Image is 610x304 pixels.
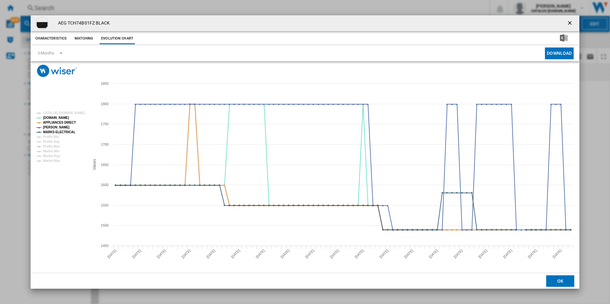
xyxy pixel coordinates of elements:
[255,249,265,259] tspan: [DATE]
[43,159,60,163] tspan: Market Max
[101,122,108,126] tspan: 1750
[131,249,142,259] tspan: [DATE]
[181,249,191,259] tspan: [DATE]
[43,111,85,115] tspan: CATALOG [DOMAIN_NAME]
[31,15,580,289] md-dialog: Product popup
[101,102,108,106] tspan: 1800
[101,142,108,146] tspan: 1700
[205,249,216,259] tspan: [DATE]
[101,82,108,85] tspan: 1850
[478,249,488,259] tspan: [DATE]
[43,149,59,153] tspan: Market Min
[428,249,439,259] tspan: [DATE]
[36,17,48,30] img: 113405878
[43,140,59,143] tspan: Profile Avg
[101,163,108,167] tspan: 1650
[38,51,54,55] div: 3 Months
[37,65,77,77] img: logo_wiser_300x94.png
[502,249,513,259] tspan: [DATE]
[107,249,117,259] tspan: [DATE]
[546,275,574,287] button: OK
[552,249,562,259] tspan: [DATE]
[101,244,108,248] tspan: 1450
[101,203,108,207] tspan: 1550
[304,249,315,259] tspan: [DATE]
[43,116,69,119] tspan: [DOMAIN_NAME]
[329,249,340,259] tspan: [DATE]
[527,249,538,259] tspan: [DATE]
[403,249,414,259] tspan: [DATE]
[34,33,69,44] button: Characteristics
[43,145,60,148] tspan: Profile Max
[156,249,167,259] tspan: [DATE]
[101,183,108,187] tspan: 1600
[43,135,59,139] tspan: Profile Min
[43,130,75,134] tspan: MARKS ELECTRICAL
[550,33,578,44] button: Download in Excel
[545,47,574,59] button: Download
[279,249,290,259] tspan: [DATE]
[354,249,364,259] tspan: [DATE]
[379,249,389,259] tspan: [DATE]
[560,34,568,42] img: excel-24x24.png
[453,249,463,259] tspan: [DATE]
[55,20,110,26] h4: AEG TCH74B01FZ BLACK
[101,223,108,227] tspan: 1500
[230,249,241,259] tspan: [DATE]
[567,20,574,27] ng-md-icon: getI18NText('BUTTONS.CLOSE_DIALOG')
[70,33,98,44] button: Matching
[564,17,577,30] button: getI18NText('BUTTONS.CLOSE_DIALOG')
[100,33,135,44] button: Evolution chart
[92,159,97,170] tspan: Values
[43,154,60,158] tspan: Market Avg
[43,121,76,124] tspan: APPLIANCES DIRECT
[43,126,70,129] tspan: [PERSON_NAME]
